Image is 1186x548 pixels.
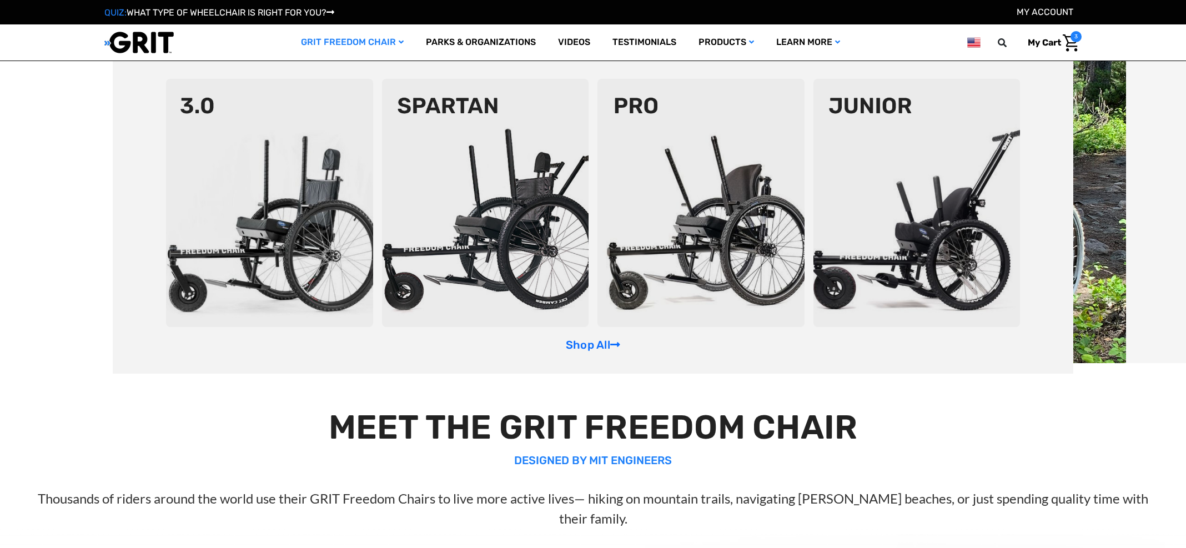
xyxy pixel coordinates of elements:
[547,24,601,61] a: Videos
[415,24,547,61] a: Parks & Organizations
[1063,34,1079,52] img: Cart
[1017,7,1073,17] a: Account
[104,7,127,18] span: QUIZ:
[104,7,334,18] a: QUIZ:WHAT TYPE OF WHEELCHAIR IS RIGHT FOR YOU?
[687,24,765,61] a: Products
[1019,31,1082,54] a: Cart with 3 items
[166,79,373,327] img: 3point0.png
[1071,31,1082,42] span: 3
[382,79,589,327] img: spartan2.png
[290,24,415,61] a: GRIT Freedom Chair
[597,79,805,327] img: pro-chair.png
[967,36,981,49] img: us.png
[566,338,620,351] a: Shop All
[29,452,1156,469] p: DESIGNED BY MIT ENGINEERS
[1028,37,1061,48] span: My Cart
[29,489,1156,529] p: Thousands of riders around the world use their GRIT Freedom Chairs to live more active lives— hik...
[601,24,687,61] a: Testimonials
[813,79,1021,327] img: junior-chair.png
[104,31,174,54] img: GRIT All-Terrain Wheelchair and Mobility Equipment
[29,408,1156,448] h2: MEET THE GRIT FREEDOM CHAIR
[765,24,851,61] a: Learn More
[1003,31,1019,54] input: Search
